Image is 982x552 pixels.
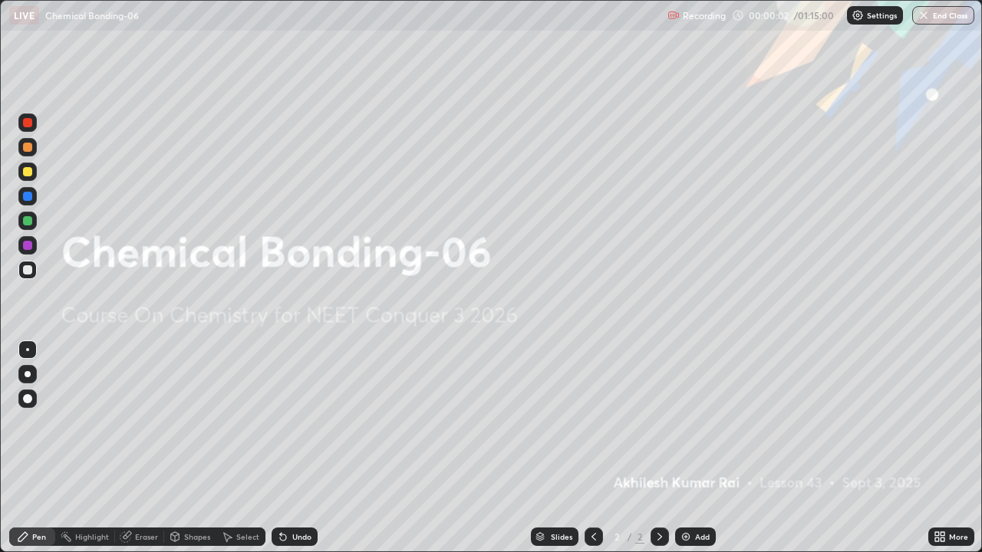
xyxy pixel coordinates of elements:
div: Pen [32,533,46,540]
img: recording.375f2c34.svg [667,9,680,21]
p: Recording [683,10,726,21]
button: End Class [912,6,974,25]
div: 2 [609,532,624,541]
div: Eraser [135,533,158,540]
p: Settings [867,11,897,19]
div: More [949,533,968,540]
div: Slides [551,533,572,540]
div: Add [695,533,710,540]
div: Undo [292,533,311,540]
p: Chemical Bonding-06 [45,9,139,21]
div: Select [236,533,259,540]
img: end-class-cross [918,9,930,21]
div: / [628,532,632,541]
img: class-settings-icons [852,9,864,21]
p: LIVE [14,9,35,21]
div: Shapes [184,533,210,540]
div: 2 [635,530,644,544]
div: Highlight [75,533,109,540]
img: add-slide-button [680,531,692,543]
